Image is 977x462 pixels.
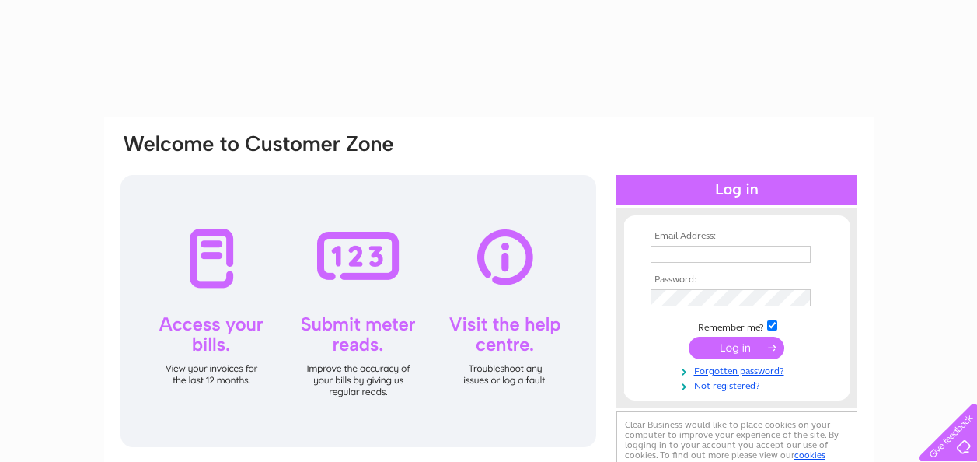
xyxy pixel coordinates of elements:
[647,318,827,334] td: Remember me?
[647,231,827,242] th: Email Address:
[647,275,827,285] th: Password:
[651,377,827,392] a: Not registered?
[651,362,827,377] a: Forgotten password?
[689,337,784,359] input: Submit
